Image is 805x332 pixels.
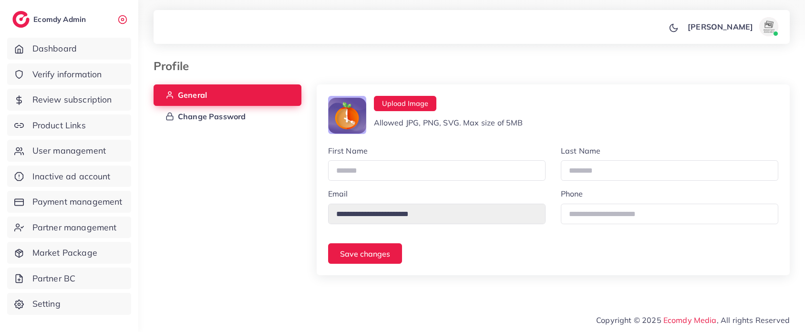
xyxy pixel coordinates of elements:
[32,196,123,208] span: Payment management
[178,113,246,120] span: Change Password
[32,42,77,55] span: Dashboard
[561,145,778,160] legend: Last Name
[32,119,86,132] span: Product Links
[759,17,778,36] img: avatar
[7,38,131,60] a: Dashboard
[7,63,131,85] a: Verify information
[32,247,97,259] span: Market Package
[178,91,207,99] span: General
[596,314,790,326] span: Copyright © 2025
[663,315,717,325] a: Ecomdy Media
[7,217,131,239] a: Partner management
[682,17,782,36] a: [PERSON_NAME]avatar
[32,170,111,183] span: Inactive ad account
[328,145,546,160] legend: First Name
[12,11,30,28] img: logo
[32,272,76,285] span: Partner BC
[7,191,131,213] a: Payment management
[32,68,102,81] span: Verify information
[12,11,88,28] a: logoEcomdy Admin
[7,293,131,315] a: Setting
[374,117,779,128] p: Allowed JPG, PNG, SVG. Max size of 5MB
[32,221,117,234] span: Partner management
[340,249,390,259] span: Save changes
[7,268,131,290] a: Partner BC
[7,140,131,162] a: User management
[32,298,61,310] span: Setting
[561,188,778,203] legend: Phone
[717,314,790,326] span: , All rights Reserved
[7,89,131,111] a: Review subscription
[32,145,106,157] span: User management
[7,242,131,264] a: Market Package
[688,21,753,32] p: [PERSON_NAME]
[382,99,428,108] span: Upload Image
[374,96,436,111] button: Upload Image
[32,93,112,106] span: Review subscription
[328,96,366,134] img: default.76e9d762.png
[7,166,131,187] a: Inactive ad account
[328,188,546,203] legend: Email
[7,114,131,136] a: Product Links
[33,15,88,24] h2: Ecomdy Admin
[328,243,402,264] button: Save changes
[154,59,196,73] h3: Profile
